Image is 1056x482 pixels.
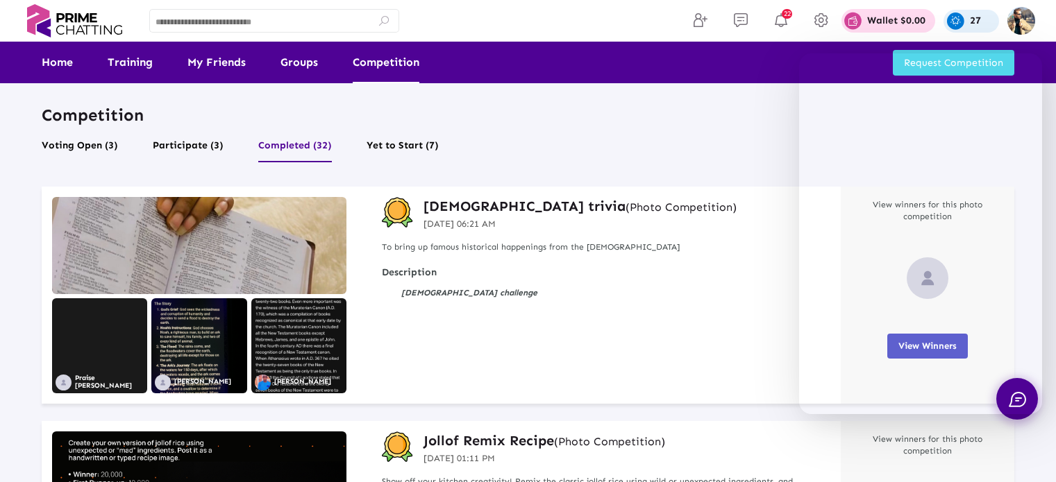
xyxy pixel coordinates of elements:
img: IMG1757638287810.jpeg [52,197,346,294]
img: Screenshot1757917328113.jpg [251,298,346,393]
p: Praise [PERSON_NAME] [75,375,147,390]
a: Jollof Remix Recipe(Photo Competition) [424,431,665,449]
h3: [DEMOGRAPHIC_DATA] trivia [424,197,737,215]
strong: Description [382,266,820,279]
img: image1757979854134.jpg [151,298,246,393]
button: Yet to Start (7) [367,136,439,162]
p: [DATE] 01:11 PM [424,451,665,465]
h3: Jollof Remix Recipe [424,431,665,449]
span: 22 [782,9,792,19]
button: Participate (3) [153,136,224,162]
strong: [DEMOGRAPHIC_DATA] challenge [401,288,537,298]
button: Request Competition [893,50,1014,76]
img: img [1007,7,1035,35]
small: (Photo Competition) [626,200,737,214]
p: Competition [42,104,1014,126]
p: To bring up famous historical happenings from the [DEMOGRAPHIC_DATA] [382,241,820,253]
a: Home [42,42,73,83]
img: competition-badge.svg [382,431,413,463]
button: Completed (32) [258,136,332,162]
a: Groups [280,42,318,83]
iframe: To enrich screen reader interactions, please activate Accessibility in Grammarly extension settings [998,427,1042,468]
p: 27 [970,16,981,26]
a: [DEMOGRAPHIC_DATA] trivia(Photo Competition) [424,197,737,215]
iframe: chat widget [799,53,1042,414]
img: 685ac97471744e6fe051d443_1755610091860.png [255,375,271,390]
img: competition-badge.svg [382,197,413,228]
iframe: chat widget [799,430,1042,461]
img: no_profile_image.svg [56,375,72,390]
a: Training [108,42,153,83]
p: [PERSON_NAME] [274,378,331,386]
img: no_profile_image.svg [155,375,171,390]
a: Competition [353,42,419,83]
p: Wallet $0.00 [867,16,925,26]
p: [DATE] 06:21 AM [424,217,737,231]
button: Voting Open (3) [42,136,118,162]
a: My Friends [187,42,246,83]
small: (Photo Competition) [554,435,665,448]
img: logo [21,4,128,37]
img: Screenshot1757974919479.jpg [52,298,147,393]
p: [PERSON_NAME] [174,378,231,386]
